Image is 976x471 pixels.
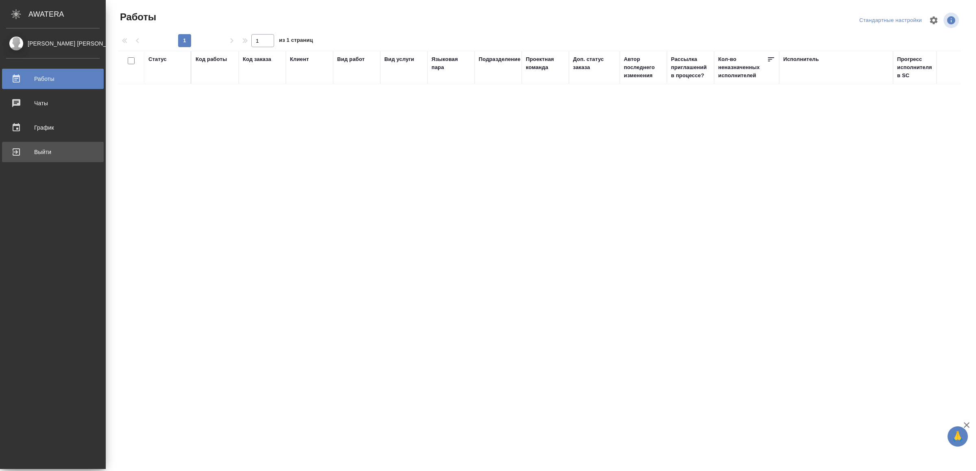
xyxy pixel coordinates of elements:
[2,69,104,89] a: Работы
[148,55,167,63] div: Статус
[6,97,100,109] div: Чаты
[897,55,934,80] div: Прогресс исполнителя в SC
[2,93,104,113] a: Чаты
[671,55,710,80] div: Рассылка приглашений в процессе?
[384,55,414,63] div: Вид услуги
[924,11,943,30] span: Настроить таблицу
[196,55,227,63] div: Код работы
[6,122,100,134] div: График
[573,55,616,72] div: Доп. статус заказа
[783,55,819,63] div: Исполнитель
[624,55,663,80] div: Автор последнего изменения
[526,55,565,72] div: Проектная команда
[948,426,968,447] button: 🙏
[951,428,965,445] span: 🙏
[279,35,313,47] span: из 1 страниц
[6,39,100,48] div: [PERSON_NAME] [PERSON_NAME]
[243,55,271,63] div: Код заказа
[2,142,104,162] a: Выйти
[943,13,961,28] span: Посмотреть информацию
[431,55,471,72] div: Языковая пара
[857,14,924,27] div: split button
[118,11,156,24] span: Работы
[337,55,365,63] div: Вид работ
[28,6,106,22] div: AWATERA
[718,55,767,80] div: Кол-во неназначенных исполнителей
[6,146,100,158] div: Выйти
[290,55,309,63] div: Клиент
[2,117,104,138] a: График
[6,73,100,85] div: Работы
[479,55,521,63] div: Подразделение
